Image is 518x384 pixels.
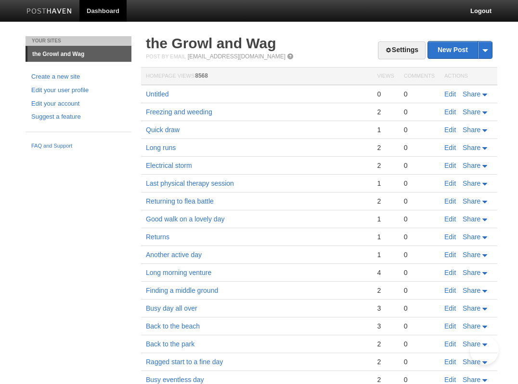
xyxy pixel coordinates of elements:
[146,54,186,59] span: Post by Email
[399,68,440,85] th: Comments
[377,268,394,277] div: 4
[404,233,435,241] div: 0
[463,126,480,134] span: Share
[463,90,480,98] span: Share
[404,322,435,330] div: 0
[463,108,480,116] span: Share
[146,197,214,205] a: Returning to flea battle
[146,126,180,134] a: Quick draw
[404,143,435,152] div: 0
[404,125,435,134] div: 0
[146,179,234,187] a: Last physical therapy session
[377,125,394,134] div: 1
[26,8,72,15] img: Posthaven-bar
[440,68,497,85] th: Actions
[444,251,456,259] a: Edit
[404,179,435,188] div: 0
[146,215,224,223] a: Good walk on a lovely day
[146,304,197,312] a: Busy day all over
[404,357,435,366] div: 0
[377,357,394,366] div: 2
[31,99,126,109] a: Edit your account
[444,322,456,330] a: Edit
[404,215,435,223] div: 0
[444,90,456,98] a: Edit
[31,72,126,82] a: Create a new site
[463,233,480,241] span: Share
[146,287,218,294] a: Finding a middle ground
[188,53,285,60] a: [EMAIL_ADDRESS][DOMAIN_NAME]
[146,162,192,169] a: Electrical storm
[444,197,456,205] a: Edit
[404,340,435,348] div: 0
[377,322,394,330] div: 3
[377,108,394,116] div: 2
[146,251,202,259] a: Another active day
[404,268,435,277] div: 0
[146,90,168,98] a: Untitled
[26,36,131,46] li: Your Sites
[444,233,456,241] a: Edit
[377,250,394,259] div: 1
[404,375,435,384] div: 0
[463,358,480,366] span: Share
[428,41,492,58] a: New Post
[146,322,200,330] a: Back to the beach
[463,251,480,259] span: Share
[463,144,480,151] span: Share
[444,179,456,187] a: Edit
[444,215,456,223] a: Edit
[27,46,131,62] a: the Growl and Wag
[404,286,435,295] div: 0
[404,90,435,98] div: 0
[463,197,480,205] span: Share
[31,112,126,122] a: Suggest a feature
[141,68,372,85] th: Homepage Views
[404,250,435,259] div: 0
[463,340,480,348] span: Share
[146,358,223,366] a: Ragged start to a fine day
[377,304,394,313] div: 3
[377,179,394,188] div: 1
[444,376,456,384] a: Edit
[377,286,394,295] div: 2
[146,144,176,151] a: Long runs
[146,108,212,116] a: Freezing and weeding
[463,304,480,312] span: Share
[463,287,480,294] span: Share
[404,304,435,313] div: 0
[377,233,394,241] div: 1
[404,197,435,206] div: 0
[463,162,480,169] span: Share
[31,85,126,96] a: Edit your user profile
[146,376,204,384] a: Busy eventless day
[470,336,499,365] iframe: Help Scout Beacon - Open
[444,144,456,151] a: Edit
[146,35,276,51] a: the Growl and Wag
[146,269,211,276] a: Long morning venture
[377,197,394,206] div: 2
[404,161,435,170] div: 0
[444,287,456,294] a: Edit
[146,233,169,241] a: Returns
[195,72,208,79] span: 8568
[377,161,394,170] div: 2
[444,340,456,348] a: Edit
[444,108,456,116] a: Edit
[377,215,394,223] div: 1
[377,90,394,98] div: 0
[377,143,394,152] div: 2
[377,375,394,384] div: 2
[404,108,435,116] div: 0
[463,269,480,276] span: Share
[463,179,480,187] span: Share
[378,41,426,59] a: Settings
[463,322,480,330] span: Share
[377,340,394,348] div: 2
[444,126,456,134] a: Edit
[444,162,456,169] a: Edit
[444,269,456,276] a: Edit
[463,376,480,384] span: Share
[146,340,194,348] a: Back to the park
[31,142,126,151] a: FAQ and Support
